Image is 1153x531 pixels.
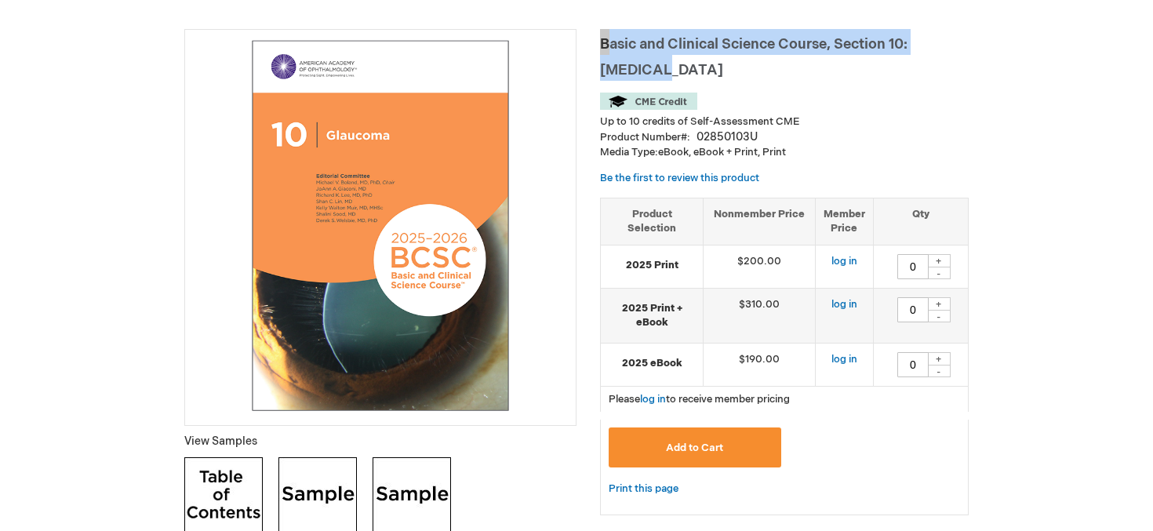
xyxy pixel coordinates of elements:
th: Product Selection [601,198,704,245]
td: $190.00 [704,343,816,386]
img: CME Credit [600,93,697,110]
strong: 2025 eBook [609,356,695,371]
li: Up to 10 credits of Self-Assessment CME [600,115,969,129]
p: View Samples [184,434,576,449]
td: $310.00 [704,288,816,343]
span: Add to Cart [666,442,723,454]
span: Please to receive member pricing [609,393,790,406]
th: Nonmember Price [704,198,816,245]
strong: Product Number [600,131,690,144]
th: Qty [873,198,968,245]
input: Qty [897,352,929,377]
button: Add to Cart [609,427,781,467]
strong: 2025 Print + eBook [609,301,695,330]
a: log in [640,393,666,406]
div: + [927,297,951,311]
strong: 2025 Print [609,258,695,273]
a: Be the first to review this product [600,172,759,184]
input: Qty [897,254,929,279]
img: Basic and Clinical Science Course, Section 10: Glaucoma [193,38,568,413]
p: eBook, eBook + Print, Print [600,145,969,160]
div: - [927,365,951,377]
a: log in [831,255,857,267]
a: Print this page [609,479,678,499]
div: - [927,310,951,322]
div: 02850103U [697,129,758,145]
span: Basic and Clinical Science Course, Section 10: [MEDICAL_DATA] [600,36,907,78]
a: log in [831,353,857,366]
div: + [927,352,951,366]
div: + [927,254,951,267]
th: Member Price [815,198,873,245]
input: Qty [897,297,929,322]
td: $200.00 [704,245,816,288]
a: log in [831,298,857,311]
strong: Media Type: [600,146,658,158]
div: - [927,267,951,279]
